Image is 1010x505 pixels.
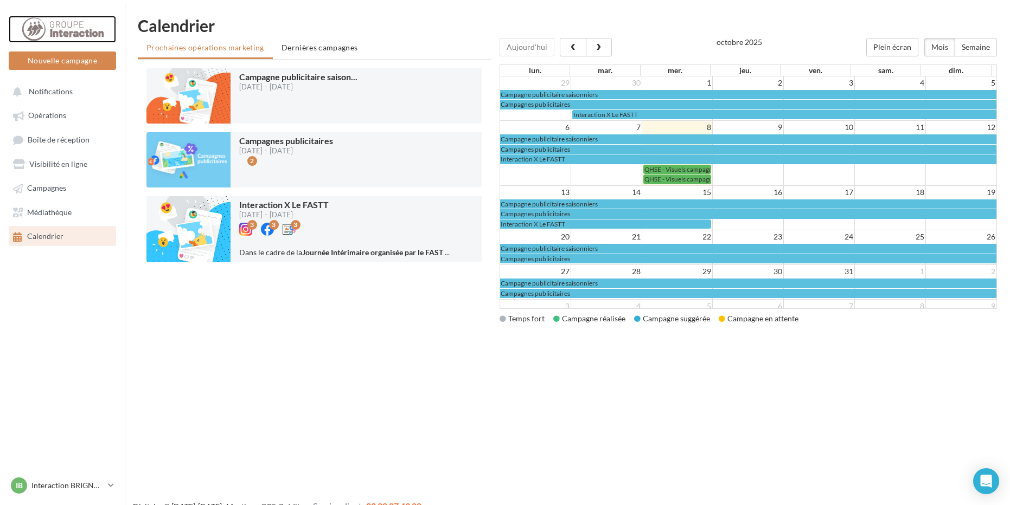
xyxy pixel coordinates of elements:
[500,254,996,263] a: Campagnes publicitaires
[500,265,571,279] td: 27
[27,184,66,193] span: Campagnes
[553,313,625,324] div: Campagne réalisée
[644,165,734,173] span: QHSE - Visuels campagnes siège
[925,265,996,279] td: 2
[501,155,565,163] span: Interaction X Le FASTT
[500,300,571,313] td: 3
[644,175,734,183] span: QHSE - Visuels campagnes siège
[501,255,570,263] span: Campagnes publicitaires
[501,244,598,252] span: Campagne publicitaire saisonniers
[642,265,713,279] td: 29
[7,178,118,197] a: Campagnes
[571,185,642,199] td: 14
[925,300,996,313] td: 9
[713,185,784,199] td: 16
[571,121,642,134] td: 7
[239,135,333,146] span: Campagnes publicitaires
[28,135,90,144] span: Boîte de réception
[239,248,443,257] span: Dans le cadre de la
[7,154,118,173] a: Visibilité en ligne
[973,468,999,494] div: Open Intercom Messenger
[27,208,72,217] span: Médiathèque
[500,100,996,109] a: Campagnes publicitaires
[500,230,571,244] td: 20
[711,65,781,76] th: jeu.
[925,185,996,199] td: 19
[500,185,571,199] td: 13
[500,65,570,76] th: lun.
[784,76,855,89] td: 3
[643,174,712,184] a: QHSE - Visuels campagnes siège
[500,199,996,209] a: Campagne publicitaire saisonniers
[719,313,798,324] div: Campagne en attente
[851,65,920,76] th: sam.
[500,154,996,164] a: Interaction X Le FASTT
[500,134,996,144] a: Campagne publicitaire saisonniers
[784,300,855,313] td: 7
[642,230,713,244] td: 22
[16,480,23,491] span: IB
[27,232,63,241] span: Calendrier
[854,185,925,199] td: 18
[866,38,918,56] button: Plein écran
[854,230,925,244] td: 25
[925,230,996,244] td: 26
[713,76,784,89] td: 2
[501,210,570,218] span: Campagnes publicitaires
[573,111,638,119] span: Interaction X Le FASTT
[500,219,712,229] a: Interaction X Le FASTT
[925,76,996,89] td: 5
[500,244,996,253] a: Campagne publicitaire saisonniers
[713,300,784,313] td: 6
[784,185,855,199] td: 17
[501,289,570,297] span: Campagnes publicitaires
[571,300,642,313] td: 4
[713,265,784,279] td: 30
[500,279,996,288] a: Campagne publicitaire saisonniers
[643,165,712,174] a: QHSE - Visuels campagnes siège
[854,265,925,279] td: 1
[571,230,642,244] td: 21
[239,83,357,90] div: [DATE] - [DATE]
[239,199,329,210] span: Interaction X Le FASTT
[302,248,443,257] strong: Journée Intérimaire organisée par le FAST
[146,43,264,52] span: Prochaines opérations marketing
[7,105,118,125] a: Opérations
[138,17,997,34] h1: Calendrier
[642,300,713,313] td: 5
[501,220,565,228] span: Interaction X Le FASTT
[500,76,571,89] td: 29
[282,43,358,52] span: Dernières campagnes
[717,38,762,46] h2: octobre 2025
[9,51,116,70] button: Nouvelle campagne
[634,313,710,324] div: Campagne suggérée
[7,81,114,101] button: Notifications
[501,279,598,287] span: Campagne publicitaire saisonniers
[500,38,554,56] button: Aujourd'hui
[854,76,925,89] td: 4
[642,76,713,89] td: 1
[9,475,116,496] a: IB Interaction BRIGNOLES
[7,226,118,245] a: Calendrier
[854,300,925,313] td: 8
[29,87,73,96] span: Notifications
[784,230,855,244] td: 24
[501,100,570,108] span: Campagnes publicitaires
[31,480,104,491] p: Interaction BRIGNOLES
[247,220,257,230] div: 3
[291,220,301,230] div: 3
[500,289,996,298] a: Campagnes publicitaires
[501,145,570,153] span: Campagnes publicitaires
[501,90,598,99] span: Campagne publicitaire saisonniers
[239,211,361,218] div: [DATE] - [DATE]
[500,145,996,154] a: Campagnes publicitaires
[572,110,996,119] a: Interaction X Le FASTT
[571,265,642,279] td: 28
[29,159,87,169] span: Visibilité en ligne
[920,65,990,76] th: dim.
[713,230,784,244] td: 23
[239,72,357,82] span: Campagne publicitaire saison
[445,248,450,257] span: ...
[500,209,996,218] a: Campagnes publicitaires
[500,90,996,99] a: Campagne publicitaire saisonniers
